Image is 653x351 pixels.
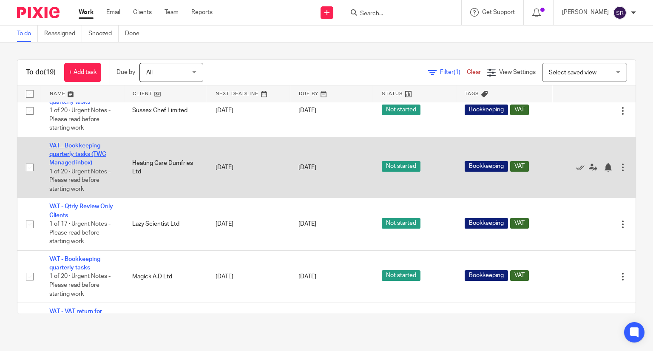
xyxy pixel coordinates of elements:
[44,69,56,76] span: (19)
[510,105,529,115] span: VAT
[465,161,508,172] span: Bookkeeping
[465,270,508,281] span: Bookkeeping
[510,218,529,229] span: VAT
[465,91,479,96] span: Tags
[49,274,111,297] span: 1 of 20 · Urgent Notes - Please read before starting work
[165,8,179,17] a: Team
[49,309,114,332] a: VAT - VAT return for Mthly Man Acc Clients - [DATE] - [DATE]
[467,69,481,75] a: Clear
[576,163,589,172] a: Mark as done
[562,8,609,17] p: [PERSON_NAME]
[359,10,436,18] input: Search
[207,85,290,137] td: [DATE]
[207,250,290,303] td: [DATE]
[124,85,207,137] td: Sussex Chef Limited
[17,25,38,42] a: To do
[465,218,508,229] span: Bookkeeping
[125,25,146,42] a: Done
[510,161,529,172] span: VAT
[440,69,467,75] span: Filter
[88,25,119,42] a: Snoozed
[116,68,135,76] p: Due by
[79,8,94,17] a: Work
[298,164,316,170] span: [DATE]
[382,105,420,115] span: Not started
[124,137,207,198] td: Heating Care Dumfries Ltd
[49,169,111,192] span: 1 of 20 · Urgent Notes - Please read before starting work
[482,9,515,15] span: Get Support
[44,25,82,42] a: Reassigned
[124,250,207,303] td: Magick A.D Ltd
[382,270,420,281] span: Not started
[465,105,508,115] span: Bookkeeping
[49,221,111,244] span: 1 of 17 · Urgent Notes - Please read before starting work
[49,143,106,166] a: VAT - Bookkeeping quarterly tasks (TWC Managed inbox)
[146,70,153,76] span: All
[124,198,207,250] td: Lazy Scientist Ltd
[207,137,290,198] td: [DATE]
[454,69,460,75] span: (1)
[49,256,100,271] a: VAT - Bookkeeping quarterly tasks
[298,108,316,114] span: [DATE]
[64,63,101,82] a: + Add task
[499,69,536,75] span: View Settings
[613,6,627,20] img: svg%3E
[298,221,316,227] span: [DATE]
[191,8,213,17] a: Reports
[49,204,113,218] a: VAT - Qtrly Review Only Clients
[207,198,290,250] td: [DATE]
[382,218,420,229] span: Not started
[106,8,120,17] a: Email
[133,8,152,17] a: Clients
[382,161,420,172] span: Not started
[17,7,60,18] img: Pixie
[26,68,56,77] h1: To do
[49,108,111,131] span: 1 of 20 · Urgent Notes - Please read before starting work
[510,270,529,281] span: VAT
[549,70,596,76] span: Select saved view
[49,90,100,105] a: VAT - Bookkeeping quarterly tasks
[298,274,316,280] span: [DATE]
